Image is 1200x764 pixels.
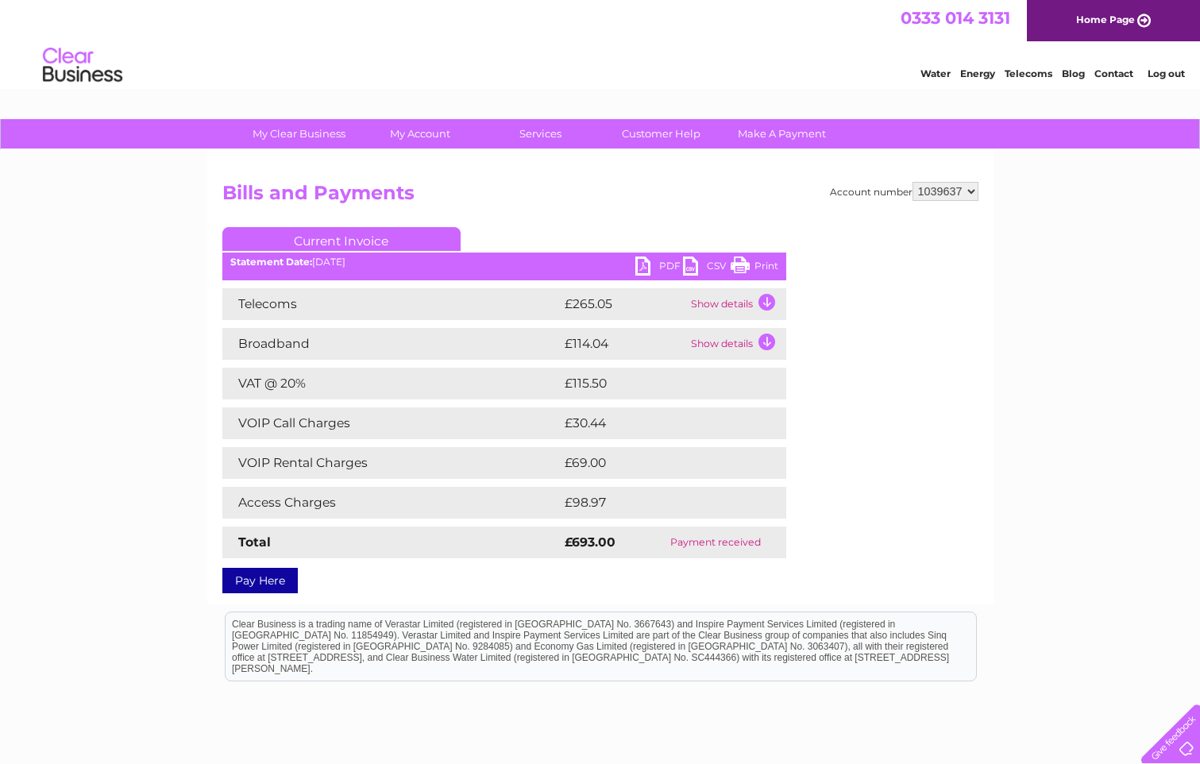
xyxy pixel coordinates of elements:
[475,119,606,149] a: Services
[1148,68,1185,79] a: Log out
[561,447,755,479] td: £69.00
[645,527,786,558] td: Payment received
[354,119,485,149] a: My Account
[222,288,561,320] td: Telecoms
[222,447,561,479] td: VOIP Rental Charges
[1094,68,1133,79] a: Contact
[222,407,561,439] td: VOIP Call Charges
[920,68,951,79] a: Water
[716,119,847,149] a: Make A Payment
[1005,68,1052,79] a: Telecoms
[222,227,461,251] a: Current Invoice
[561,288,687,320] td: £265.05
[230,256,312,268] b: Statement Date:
[561,407,755,439] td: £30.44
[687,288,786,320] td: Show details
[901,8,1010,28] a: 0333 014 3131
[222,487,561,519] td: Access Charges
[635,257,683,280] a: PDF
[222,568,298,593] a: Pay Here
[222,182,978,212] h2: Bills and Payments
[960,68,995,79] a: Energy
[233,119,365,149] a: My Clear Business
[830,182,978,201] div: Account number
[561,487,755,519] td: £98.97
[731,257,778,280] a: Print
[561,368,755,399] td: £115.50
[222,368,561,399] td: VAT @ 20%
[596,119,727,149] a: Customer Help
[222,257,786,268] div: [DATE]
[1062,68,1085,79] a: Blog
[42,41,123,90] img: logo.png
[683,257,731,280] a: CSV
[222,328,561,360] td: Broadband
[561,328,687,360] td: £114.04
[687,328,786,360] td: Show details
[565,534,615,550] strong: £693.00
[238,534,271,550] strong: Total
[226,9,976,77] div: Clear Business is a trading name of Verastar Limited (registered in [GEOGRAPHIC_DATA] No. 3667643...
